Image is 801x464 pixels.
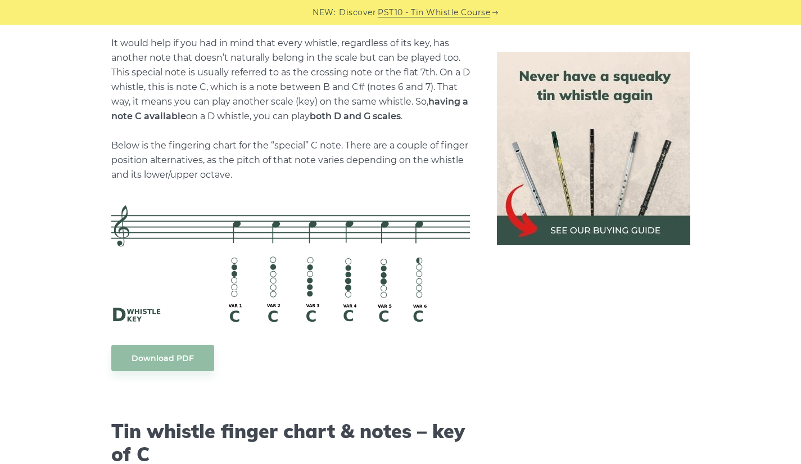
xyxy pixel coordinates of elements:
a: Download PDF [111,345,214,371]
strong: both D and G scales [310,111,401,121]
p: It would help if you had in mind that every whistle, regardless of its key, has another note that... [111,36,470,182]
img: C natural fingering on D whistle [111,205,470,322]
a: PST10 - Tin Whistle Course [378,6,490,19]
span: NEW: [313,6,336,19]
span: Discover [339,6,376,19]
img: tin whistle buying guide [497,52,690,245]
